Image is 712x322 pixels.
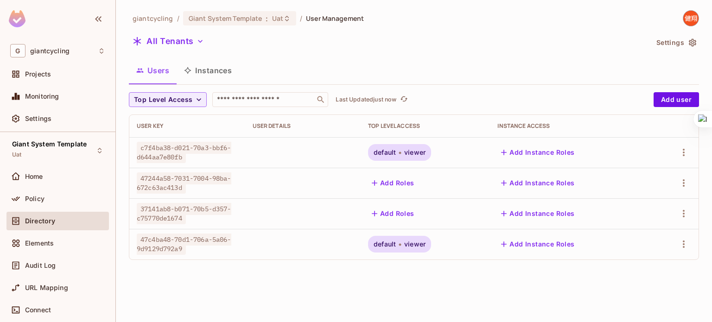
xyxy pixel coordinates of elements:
span: Projects [25,70,51,78]
span: Uat [12,151,21,158]
span: 37141ab8-b071-70b5-d357-c75770de1674 [137,203,231,224]
span: : [265,15,268,22]
li: / [300,14,302,23]
span: Audit Log [25,262,56,269]
span: Directory [25,217,55,225]
button: All Tenants [129,34,208,49]
span: Policy [25,195,44,202]
span: 47244a58-7031-7004-98ba-672c63ac413d [137,172,231,194]
img: SReyMgAAAABJRU5ErkJggg== [9,10,25,27]
button: Add Instance Roles [497,237,578,252]
div: User Details [253,122,354,130]
span: Giant System Template [12,140,87,148]
span: refresh [400,95,408,104]
img: 廖健翔 [683,11,699,26]
div: Top Level Access [368,122,483,130]
span: Elements [25,240,54,247]
button: Instances [177,59,239,82]
span: Uat [272,14,283,23]
p: Last Updated just now [336,96,396,103]
div: User Key [137,122,238,130]
span: Click to refresh data [396,94,409,105]
span: URL Mapping [25,284,68,291]
div: Instance Access [497,122,642,130]
button: Settings [653,35,699,50]
button: Users [129,59,177,82]
span: Home [25,173,43,180]
span: c7f4ba38-d021-70a3-bbf6-d644aa7e80fb [137,142,231,163]
span: G [10,44,25,57]
span: Settings [25,115,51,122]
button: Add Roles [368,206,418,221]
span: default [374,149,396,156]
span: Workspace: giantcycling [30,47,70,55]
button: Add Instance Roles [497,206,578,221]
span: default [374,240,396,248]
span: viewer [404,149,426,156]
span: viewer [404,240,426,248]
li: / [177,14,179,23]
span: 47c4ba48-70d1-706a-5a06-9d9129d792a9 [137,234,231,255]
span: Connect [25,306,51,314]
span: Giant System Template [189,14,262,23]
button: Add user [654,92,699,107]
span: Monitoring [25,93,59,100]
span: Top Level Access [134,94,192,106]
span: the active workspace [133,14,173,23]
span: User Management [306,14,364,23]
button: refresh [398,94,409,105]
button: Add Roles [368,176,418,190]
button: Add Instance Roles [497,145,578,160]
button: Add Instance Roles [497,176,578,190]
button: Top Level Access [129,92,207,107]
